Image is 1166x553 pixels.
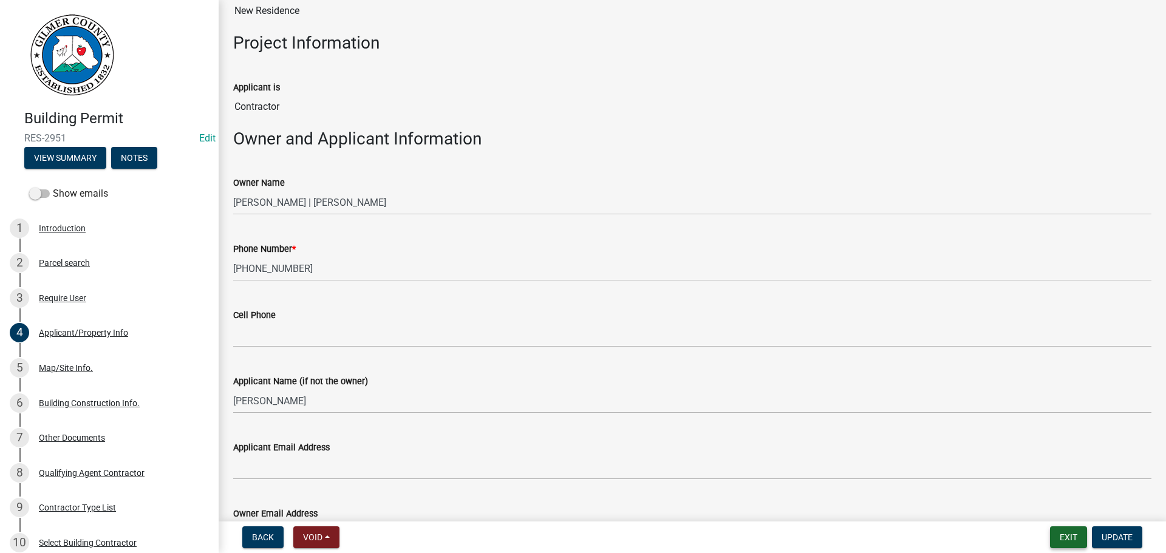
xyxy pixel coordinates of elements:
div: Introduction [39,224,86,232]
div: 9 [10,498,29,517]
div: 5 [10,358,29,378]
label: Applicant is [233,84,280,92]
button: Back [242,526,284,548]
label: Applicant Email Address [233,444,330,452]
div: 10 [10,533,29,552]
div: Other Documents [39,433,105,442]
wm-modal-confirm: Summary [24,154,106,163]
div: Map/Site Info. [39,364,93,372]
div: Qualifying Agent Contractor [39,469,145,477]
div: 6 [10,393,29,413]
h4: Building Permit [24,110,209,127]
button: Update [1092,526,1142,548]
h3: Owner and Applicant Information [233,129,1151,149]
span: Back [252,532,274,542]
label: Owner Name [233,179,285,188]
label: Phone Number [233,245,296,254]
wm-modal-confirm: Edit Application Number [199,132,216,144]
button: Exit [1050,526,1087,548]
div: 4 [10,323,29,342]
h3: Project Information [233,33,1151,53]
wm-modal-confirm: Notes [111,154,157,163]
div: 7 [10,428,29,447]
div: Select Building Contractor [39,538,137,547]
img: Gilmer County, Georgia [24,13,115,97]
a: Edit [199,132,216,144]
div: Require User [39,294,86,302]
label: Show emails [29,186,108,201]
div: 8 [10,463,29,483]
label: Applicant Name (if not the owner) [233,378,368,386]
div: 1 [10,219,29,238]
span: Update [1102,532,1133,542]
div: Parcel search [39,259,90,267]
label: Owner Email Address [233,510,318,518]
div: Applicant/Property Info [39,328,128,337]
label: Cell Phone [233,311,276,320]
span: RES-2951 [24,132,194,144]
button: View Summary [24,147,106,169]
span: Void [303,532,322,542]
div: 3 [10,288,29,308]
div: Building Construction Info. [39,399,140,407]
div: Contractor Type List [39,503,116,512]
button: Void [293,526,339,548]
button: Notes [111,147,157,169]
div: 2 [10,253,29,273]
